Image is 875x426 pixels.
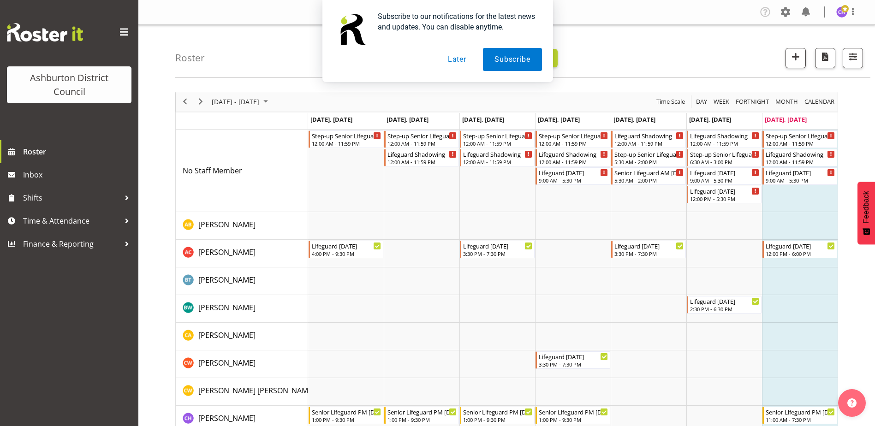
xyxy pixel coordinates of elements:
div: No Staff Member"s event - Lifeguard Shadowing Begin From Saturday, August 9, 2025 at 12:00:00 AM ... [687,130,762,148]
button: Later [436,48,478,71]
div: 12:00 PM - 6:00 PM [766,250,835,257]
span: Month [774,96,799,107]
td: Bella Wilson resource [176,295,308,323]
div: 12:00 AM - 11:59 PM [463,140,532,147]
span: [DATE], [DATE] [613,115,655,124]
span: Finance & Reporting [23,237,120,251]
div: No Staff Member"s event - Step-up Senior Lifeguard Begin From Thursday, August 7, 2025 at 12:00:0... [536,130,610,148]
span: [DATE], [DATE] [689,115,731,124]
img: notification icon [333,11,370,48]
div: No Staff Member"s event - Lifeguard Shadowing Begin From Sunday, August 10, 2025 at 12:00:00 AM G... [762,149,837,166]
span: Shifts [23,191,120,205]
div: Lifeguard Shadowing [387,149,457,159]
span: [PERSON_NAME] [198,247,256,257]
div: Step-up Senior Lifeguard [614,149,684,159]
button: Fortnight [734,96,771,107]
div: Senior Lifeguard PM [DATE] [463,407,532,416]
span: [PERSON_NAME] [PERSON_NAME] [198,385,315,396]
div: No Staff Member"s event - Step-up Senior Lifeguard Begin From Sunday, August 10, 2025 at 12:00:00... [762,130,837,148]
button: Timeline Month [774,96,800,107]
div: Ashton Cromie"s event - Lifeguard Friday Begin From Friday, August 8, 2025 at 3:30:00 PM GMT+12:0... [611,241,686,258]
div: 12:00 AM - 11:59 PM [463,158,532,166]
button: Feedback - Show survey [857,182,875,244]
div: No Staff Member"s event - Step-up Senior Lifeguard Begin From Friday, August 8, 2025 at 5:30:00 A... [611,149,686,166]
div: No Staff Member"s event - Step-up Senior Lifeguard Begin From Saturday, August 9, 2025 at 6:30:00... [687,149,762,166]
span: [PERSON_NAME] [198,275,256,285]
div: 12:00 AM - 11:59 PM [387,158,457,166]
td: Ashton Cromie resource [176,240,308,267]
div: Lifeguard [DATE] [539,352,608,361]
span: [DATE], [DATE] [310,115,352,124]
span: Inbox [23,168,134,182]
div: 3:30 PM - 7:30 PM [539,361,608,368]
a: [PERSON_NAME] [198,330,256,341]
div: Senior Lifeguard PM [DATE] [539,407,608,416]
div: No Staff Member"s event - Lifeguard Shadowing Begin From Friday, August 8, 2025 at 12:00:00 AM GM... [611,130,686,148]
div: 12:00 AM - 11:59 PM [387,140,457,147]
a: [PERSON_NAME] [198,247,256,258]
div: Charlotte Hydes"s event - Senior Lifeguard PM Sunday Begin From Sunday, August 10, 2025 at 11:00:... [762,407,837,424]
div: Step-up Senior Lifeguard [539,131,608,140]
div: Lifeguard Shadowing [539,149,608,159]
div: 12:00 PM - 5:30 PM [690,195,759,202]
div: Senior Lifeguard PM [DATE] [387,407,457,416]
div: 12:00 AM - 11:59 PM [539,140,608,147]
div: Senior Lifeguard PM [DATE] [766,407,835,416]
span: [DATE], [DATE] [387,115,429,124]
span: Time & Attendance [23,214,120,228]
div: 5:30 AM - 2:00 PM [614,177,684,184]
div: 2:30 PM - 6:30 PM [690,305,759,313]
a: [PERSON_NAME] [198,274,256,285]
span: Roster [23,145,134,159]
div: Step-up Senior Lifeguard [463,131,532,140]
div: Lifeguard [DATE] [690,296,759,306]
button: Next [195,96,207,107]
button: Timeline Day [695,96,709,107]
div: Lifeguard [DATE] [539,168,608,177]
div: 9:00 AM - 5:30 PM [690,177,759,184]
div: Lifeguard Shadowing [614,131,684,140]
div: 3:30 PM - 7:30 PM [614,250,684,257]
div: 12:00 AM - 11:59 PM [766,158,835,166]
div: 9:00 AM - 5:30 PM [766,177,835,184]
div: 12:00 AM - 11:59 PM [690,140,759,147]
span: Day [695,96,708,107]
span: [DATE], [DATE] [538,115,580,124]
span: [DATE], [DATE] [462,115,504,124]
a: [PERSON_NAME] [198,219,256,230]
td: No Staff Member resource [176,130,308,212]
div: Lifeguard [DATE] [690,186,759,195]
button: Time Scale [655,96,687,107]
div: Lifeguard Shadowing [766,149,835,159]
div: Senior Lifeguard PM [DATE] [312,407,381,416]
div: No Staff Member"s event - Lifeguard Saturday Begin From Saturday, August 9, 2025 at 12:00:00 PM G... [687,186,762,203]
div: 1:00 PM - 9:30 PM [463,416,532,423]
div: 1:00 PM - 9:30 PM [539,416,608,423]
div: 5:30 AM - 2:00 PM [614,158,684,166]
div: 1:00 PM - 9:30 PM [387,416,457,423]
div: Lifeguard [DATE] [766,168,835,177]
span: No Staff Member [183,166,242,176]
div: 12:00 AM - 11:59 PM [766,140,835,147]
span: [PERSON_NAME] [198,302,256,313]
a: [PERSON_NAME] [198,413,256,424]
td: Cathleen Anderson resource [176,323,308,350]
span: Fortnight [735,96,770,107]
div: Lifeguard Shadowing [690,131,759,140]
div: Step-up Senior Lifeguard [690,149,759,159]
div: Ashton Cromie"s event - Lifeguard Monday Begin From Monday, August 4, 2025 at 4:00:00 PM GMT+12:0... [309,241,383,258]
div: Charlotte Hydes"s event - Senior Lifeguard PM Monday Begin From Monday, August 4, 2025 at 1:00:00... [309,407,383,424]
div: Lifeguard Shadowing [463,149,532,159]
div: No Staff Member"s event - Senior Lifeguard AM Friday Begin From Friday, August 8, 2025 at 5:30:00... [611,167,686,185]
span: [PERSON_NAME] [198,413,256,423]
div: 4:00 PM - 9:30 PM [312,250,381,257]
div: Ashton Cromie"s event - Lifeguard Wednesday Begin From Wednesday, August 6, 2025 at 3:30:00 PM GM... [460,241,535,258]
div: Lifeguard [DATE] [614,241,684,250]
a: [PERSON_NAME] [PERSON_NAME] [198,385,315,396]
div: Step-up Senior Lifeguard [312,131,381,140]
div: 9:00 AM - 5:30 PM [539,177,608,184]
td: Charlie Wilson resource [176,350,308,378]
div: No Staff Member"s event - Lifeguard Shadowing Begin From Wednesday, August 6, 2025 at 12:00:00 AM... [460,149,535,166]
div: No Staff Member"s event - Step-up Senior Lifeguard Begin From Tuesday, August 5, 2025 at 12:00:00... [384,130,459,148]
div: 12:00 AM - 11:59 PM [539,158,608,166]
